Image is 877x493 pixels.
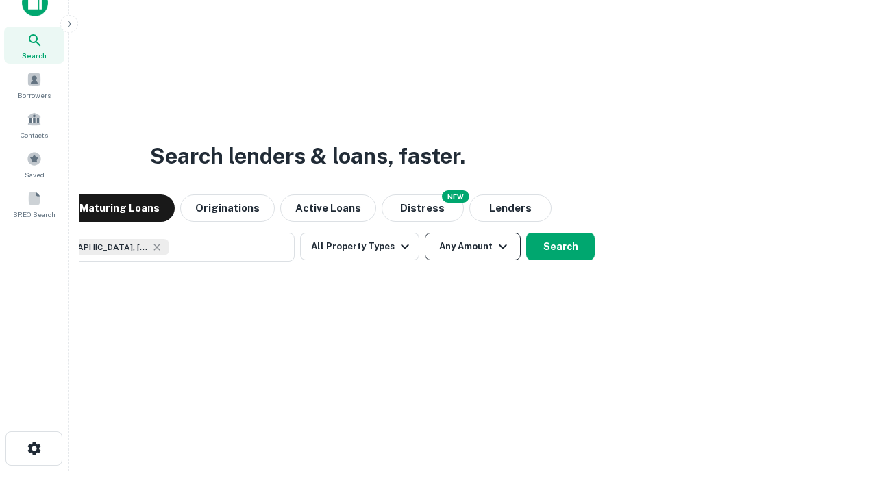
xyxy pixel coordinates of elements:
[469,194,552,222] button: Lenders
[18,90,51,101] span: Borrowers
[150,140,465,173] h3: Search lenders & loans, faster.
[22,50,47,61] span: Search
[4,146,64,183] a: Saved
[25,169,45,180] span: Saved
[4,186,64,223] a: SREO Search
[4,27,64,64] a: Search
[425,233,521,260] button: Any Amount
[442,190,469,203] div: NEW
[21,129,48,140] span: Contacts
[808,383,877,449] iframe: Chat Widget
[382,194,464,222] button: Search distressed loans with lien and other non-mortgage details.
[300,233,419,260] button: All Property Types
[526,233,595,260] button: Search
[21,233,295,262] button: [GEOGRAPHIC_DATA], [GEOGRAPHIC_DATA], [GEOGRAPHIC_DATA]
[64,194,175,222] button: Maturing Loans
[4,106,64,143] a: Contacts
[13,209,55,220] span: SREO Search
[180,194,275,222] button: Originations
[46,241,149,253] span: [GEOGRAPHIC_DATA], [GEOGRAPHIC_DATA], [GEOGRAPHIC_DATA]
[4,66,64,103] a: Borrowers
[280,194,376,222] button: Active Loans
